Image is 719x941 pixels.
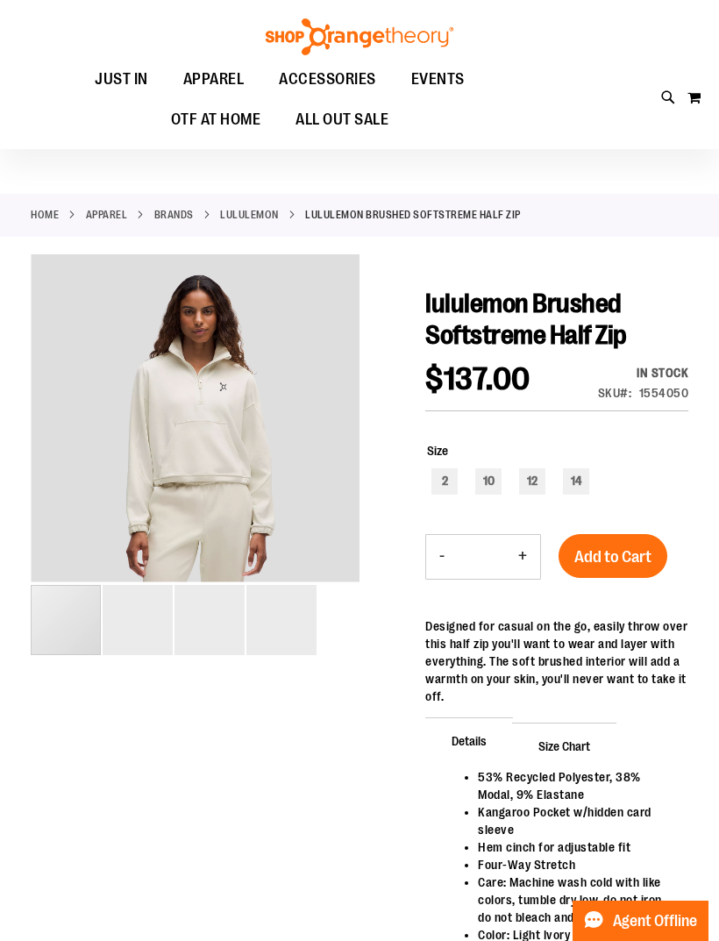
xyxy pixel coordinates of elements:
div: image 1 of 4 [31,583,103,657]
span: $137.00 [425,361,530,397]
span: JUST IN [95,60,148,99]
button: Add to Cart [559,534,667,578]
div: 2 [431,468,458,495]
span: APPAREL [183,60,245,99]
li: Kangaroo Pocket w/hidden card sleeve [478,803,671,838]
a: lululemon [220,207,279,223]
input: Product quantity [458,536,505,578]
span: EVENTS [411,60,465,99]
button: Agent Offline [573,901,708,941]
span: Agent Offline [613,913,697,930]
div: carousel [31,254,359,657]
a: APPAREL [86,207,128,223]
div: Designed for casual on the go, easily throw over this half zip you'll want to wear and layer with... [425,617,688,705]
span: lululemon Brushed Softstreme Half Zip [425,289,627,350]
button: Decrease product quantity [426,535,458,579]
button: Increase product quantity [505,535,540,579]
div: lululemon Brushed Softstrem Half Zip [31,254,359,583]
li: Four-Way Stretch [478,856,671,873]
div: 12 [519,468,545,495]
div: image 2 of 4 [103,583,174,657]
a: Home [31,207,59,223]
strong: SKU [598,386,632,400]
span: ALL OUT SALE [295,100,388,139]
div: image 3 of 4 [174,583,246,657]
div: In stock [598,364,689,381]
div: Availability [598,364,689,381]
img: lululemon Brushed Softstrem Half Zip [31,253,359,581]
span: Size Chart [512,723,616,768]
span: OTF AT HOME [171,100,261,139]
li: 53% Recycled Polyester, 38% Modal, 9% Elastane [478,768,671,803]
div: 10 [475,468,502,495]
li: Care: Machine wash cold with like colors, tumble dry low, do not iron, do not bleach and do not d... [478,873,671,926]
div: 1554050 [639,384,689,402]
strong: lululemon Brushed Softstreme Half Zip [305,207,521,223]
span: Add to Cart [574,547,651,567]
span: Size [427,444,448,458]
a: BRANDS [154,207,194,223]
div: 14 [563,468,589,495]
li: Hem cinch for adjustable fit [478,838,671,856]
div: image 4 of 4 [246,583,317,657]
img: Shop Orangetheory [263,18,456,55]
span: Details [425,717,513,763]
span: ACCESSORIES [279,60,376,99]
